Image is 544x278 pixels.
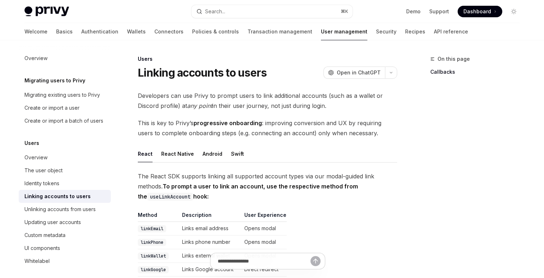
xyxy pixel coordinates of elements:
a: Transaction management [248,23,312,40]
div: Unlinking accounts from users [24,205,96,214]
button: Android [203,145,222,162]
th: Method [138,211,179,222]
td: Opens modal [241,222,287,236]
th: User Experience [241,211,287,222]
a: Connectors [154,23,183,40]
div: Create or import a batch of users [24,117,103,125]
a: Authentication [81,23,118,40]
div: Linking accounts to users [24,192,91,201]
img: light logo [24,6,69,17]
a: Support [429,8,449,15]
a: Overview [19,52,111,65]
a: Create or import a user [19,101,111,114]
button: Search...⌘K [191,5,353,18]
div: Migrating existing users to Privy [24,91,100,99]
a: Wallets [127,23,146,40]
div: The user object [24,166,63,175]
a: UI components [19,242,111,255]
strong: progressive onboarding [194,119,262,127]
span: ⌘ K [341,9,348,14]
a: Recipes [405,23,425,40]
strong: To prompt a user to link an account, use the respective method from the hook: [138,183,358,200]
em: any point [187,102,212,109]
h5: Migrating users to Privy [24,76,85,85]
td: Links phone number [179,236,241,249]
a: Linking accounts to users [19,190,111,203]
a: Welcome [24,23,47,40]
span: On this page [438,55,470,63]
span: The React SDK supports linking all supported account types via our modal-guided link methods. [138,171,397,201]
a: Dashboard [458,6,502,17]
a: Policies & controls [192,23,239,40]
div: Custom metadata [24,231,65,240]
td: Links email address [179,222,241,236]
a: Custom metadata [19,229,111,242]
span: This is key to Privy’s : improving conversion and UX by requiring users to complete onboarding st... [138,118,397,138]
a: The user object [19,164,111,177]
div: Overview [24,54,47,63]
div: Overview [24,153,47,162]
span: Open in ChatGPT [337,69,381,76]
div: Updating user accounts [24,218,81,227]
a: Unlinking accounts from users [19,203,111,216]
h5: Users [24,139,39,147]
div: Whitelabel [24,257,50,265]
td: Opens modal [241,249,287,263]
div: Create or import a user [24,104,80,112]
span: Developers can use Privy to prompt users to link additional accounts (such as a wallet or Discord... [138,91,397,111]
a: API reference [434,23,468,40]
input: Ask a question... [218,253,310,269]
a: Overview [19,151,111,164]
button: React Native [161,145,194,162]
code: useLinkAccount [147,193,193,201]
a: Identity tokens [19,177,111,190]
div: Search... [205,7,225,16]
div: UI components [24,244,60,252]
th: Description [179,211,241,222]
span: Dashboard [463,8,491,15]
td: Opens modal [241,236,287,249]
a: Migrating existing users to Privy [19,88,111,101]
button: Toggle dark mode [508,6,520,17]
button: Swift [231,145,244,162]
a: Demo [406,8,421,15]
div: Identity tokens [24,179,59,188]
code: linkPhone [138,239,166,246]
a: Create or import a batch of users [19,114,111,127]
button: Send message [310,256,321,266]
td: Links external wallet [179,249,241,263]
button: React [138,145,153,162]
button: Open in ChatGPT [323,67,385,79]
code: linkEmail [138,225,166,232]
a: Security [376,23,396,40]
h1: Linking accounts to users [138,66,267,79]
a: User management [321,23,367,40]
a: Whitelabel [19,255,111,268]
a: Basics [56,23,73,40]
a: Updating user accounts [19,216,111,229]
div: Users [138,55,397,63]
a: Callbacks [430,66,525,78]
